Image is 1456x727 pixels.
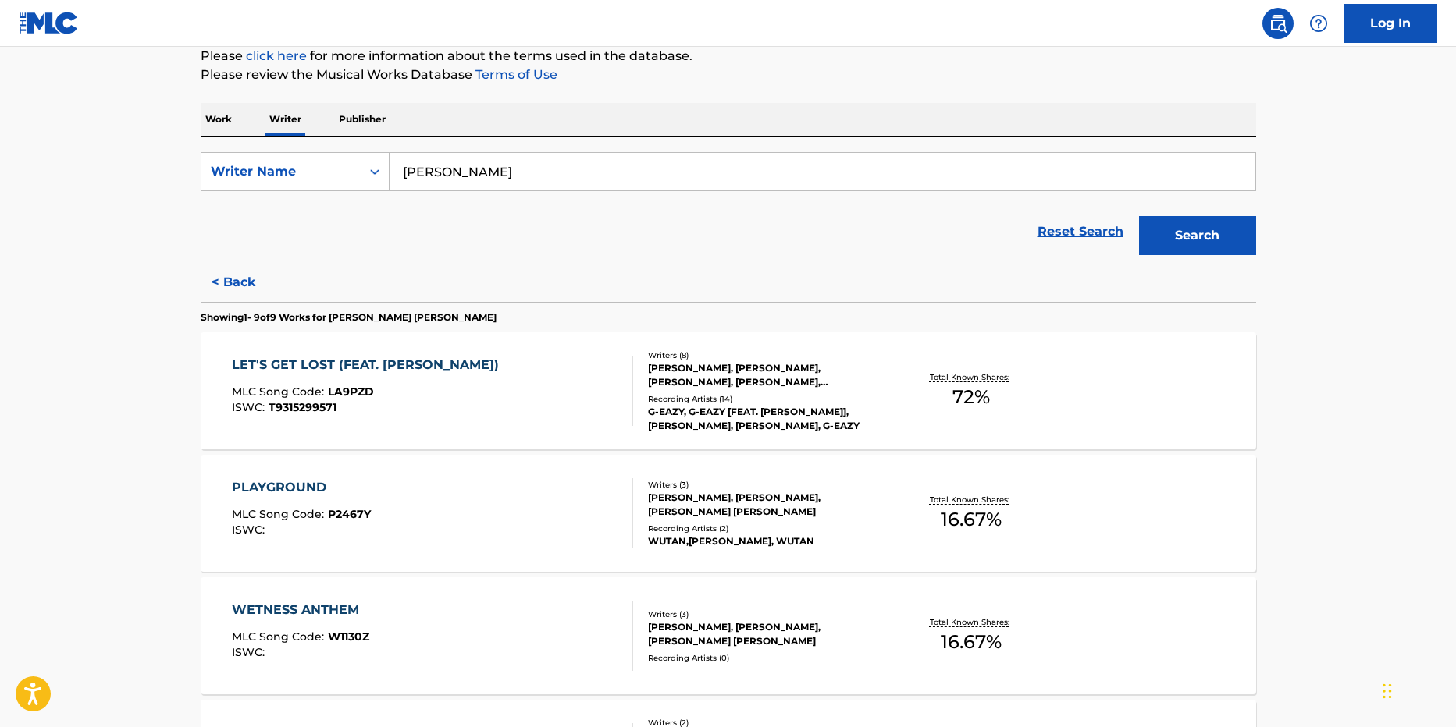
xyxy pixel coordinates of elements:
[648,405,884,433] div: G-EAZY, G-EAZY [FEAT. [PERSON_NAME]], [PERSON_NAME], [PERSON_NAME], G-EAZY
[930,616,1013,628] p: Total Known Shares:
[232,523,269,537] span: ISWC :
[232,507,328,521] span: MLC Song Code :
[328,385,374,399] span: LA9PZD
[201,310,497,324] p: Showing 1 - 9 of 9 Works for [PERSON_NAME] [PERSON_NAME]
[265,103,306,136] p: Writer
[1139,216,1256,255] button: Search
[930,494,1013,505] p: Total Known Shares:
[232,645,269,659] span: ISWC :
[201,455,1256,572] a: PLAYGROUNDMLC Song Code:P2467YISWC:Writers (3)[PERSON_NAME], [PERSON_NAME], [PERSON_NAME] [PERSON...
[472,67,557,82] a: Terms of Use
[1383,668,1392,715] div: Перетащить
[232,478,371,497] div: PLAYGROUND
[648,491,884,519] div: [PERSON_NAME], [PERSON_NAME], [PERSON_NAME] [PERSON_NAME]
[930,371,1013,383] p: Total Known Shares:
[941,505,1002,534] span: 16.67 %
[19,12,79,34] img: MLC Logo
[328,507,371,521] span: P2467Y
[1344,4,1437,43] a: Log In
[648,620,884,648] div: [PERSON_NAME], [PERSON_NAME], [PERSON_NAME] [PERSON_NAME]
[1269,14,1287,33] img: search
[648,652,884,664] div: Recording Artists ( 0 )
[941,628,1002,656] span: 16.67 %
[1262,8,1294,39] a: Public Search
[1303,8,1334,39] div: Help
[1378,652,1456,727] iframe: Chat Widget
[211,162,351,181] div: Writer Name
[648,608,884,620] div: Writers ( 3 )
[246,48,307,63] a: click here
[201,152,1256,263] form: Search Form
[1030,215,1131,249] a: Reset Search
[201,577,1256,694] a: WETNESS ANTHEMMLC Song Code:W1130ZISWC:Writers (3)[PERSON_NAME], [PERSON_NAME], [PERSON_NAME] [PE...
[232,601,369,619] div: WETNESS ANTHEM
[232,629,328,644] span: MLC Song Code :
[648,361,884,389] div: [PERSON_NAME], [PERSON_NAME], [PERSON_NAME], [PERSON_NAME], [PERSON_NAME] [PERSON_NAME], [PERSON_...
[201,47,1256,66] p: Please for more information about the terms used in the database.
[648,479,884,491] div: Writers ( 3 )
[1309,14,1328,33] img: help
[648,393,884,405] div: Recording Artists ( 14 )
[334,103,390,136] p: Publisher
[648,349,884,361] div: Writers ( 8 )
[201,66,1256,84] p: Please review the Musical Works Database
[201,103,237,136] p: Work
[648,534,884,548] div: WUTAN,[PERSON_NAME], WUTAN
[328,629,369,644] span: W1130Z
[648,523,884,534] div: Recording Artists ( 2 )
[1378,652,1456,727] div: Виджет чата
[232,356,507,374] div: LET'S GET LOST (FEAT. [PERSON_NAME])
[269,400,336,414] span: T9315299571
[232,385,328,399] span: MLC Song Code :
[201,332,1256,449] a: LET'S GET LOST (FEAT. [PERSON_NAME])MLC Song Code:LA9PZDISWC:T9315299571Writers (8)[PERSON_NAME],...
[232,400,269,414] span: ISWC :
[201,263,294,302] button: < Back
[952,383,990,411] span: 72 %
